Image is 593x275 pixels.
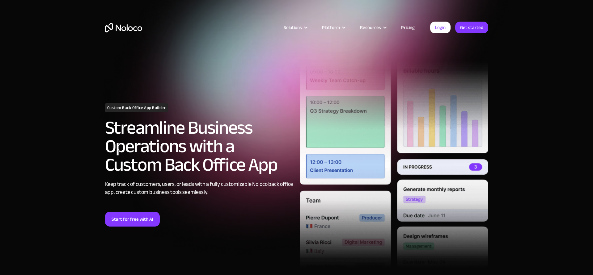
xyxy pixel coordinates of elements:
div: Resources [352,23,393,31]
div: Keep track of customers, users, or leads with a fully customizable Noloco back office app, create... [105,180,294,196]
div: Platform [314,23,352,31]
a: Start for free with AI [105,212,160,227]
div: Solutions [276,23,314,31]
a: Login [430,22,451,33]
div: Solutions [284,23,302,31]
a: home [105,23,142,32]
div: Resources [360,23,381,31]
a: Get started [455,22,488,33]
h1: Custom Back Office App Builder [105,103,168,112]
div: Platform [322,23,340,31]
h2: Streamline Business Operations with a Custom Back Office App [105,119,294,174]
a: Pricing [393,23,422,31]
